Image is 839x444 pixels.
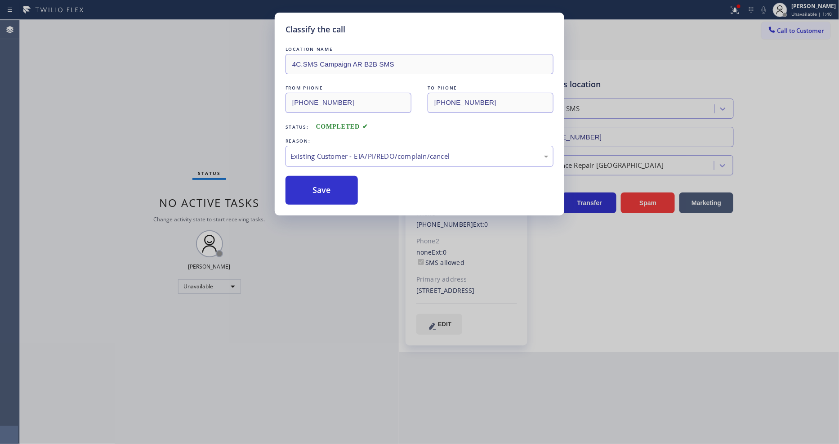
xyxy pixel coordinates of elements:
input: To phone [428,93,553,113]
input: From phone [286,93,411,113]
span: COMPLETED [316,123,368,130]
span: Status: [286,124,309,130]
h5: Classify the call [286,23,345,36]
div: LOCATION NAME [286,45,553,54]
div: REASON: [286,136,553,146]
div: Existing Customer - ETA/PI/REDO/complain/cancel [290,151,549,161]
div: TO PHONE [428,83,553,93]
div: FROM PHONE [286,83,411,93]
button: Save [286,176,358,205]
